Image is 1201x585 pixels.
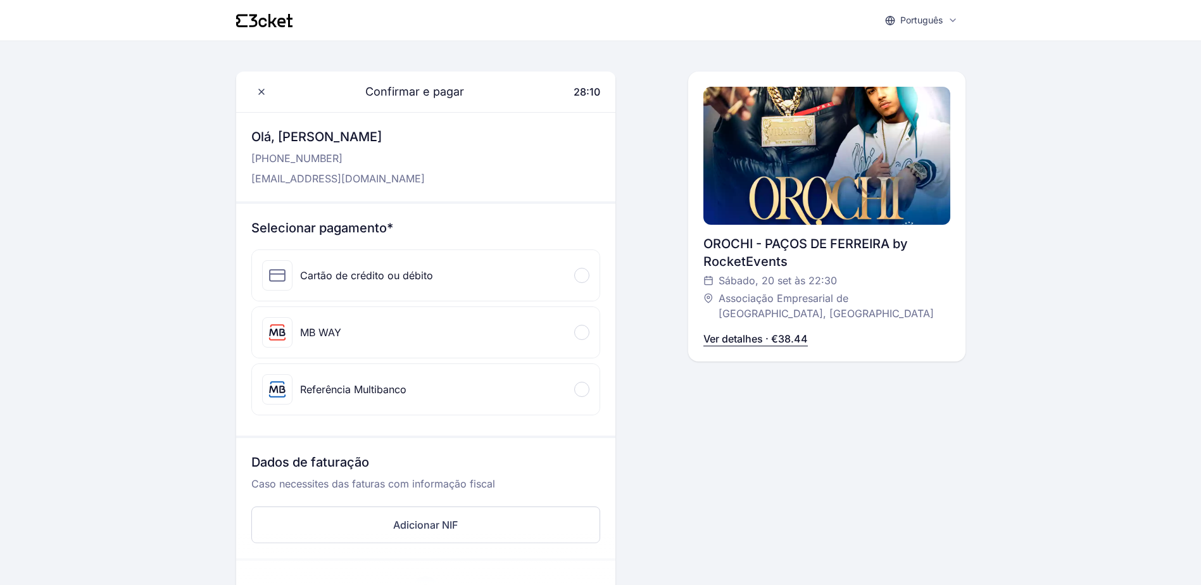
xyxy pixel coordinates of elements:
p: [PHONE_NUMBER] [251,151,425,166]
span: 28:10 [574,85,600,98]
div: Referência Multibanco [300,382,406,397]
div: MB WAY [300,325,341,340]
p: [EMAIL_ADDRESS][DOMAIN_NAME] [251,171,425,186]
div: Cartão de crédito ou débito [300,268,433,283]
h3: Olá, [PERSON_NAME] [251,128,425,146]
p: Caso necessites das faturas com informação fiscal [251,476,600,501]
button: Adicionar NIF [251,506,600,543]
h3: Selecionar pagamento* [251,219,600,237]
p: Português [900,14,943,27]
div: OROCHI - PAÇOS DE FERREIRA by RocketEvents [703,235,950,270]
span: Sábado, 20 set às 22:30 [719,273,837,288]
h3: Dados de faturação [251,453,600,476]
span: Associação Empresarial de [GEOGRAPHIC_DATA], [GEOGRAPHIC_DATA] [719,291,938,321]
span: Confirmar e pagar [350,83,464,101]
p: Ver detalhes · €38.44 [703,331,808,346]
